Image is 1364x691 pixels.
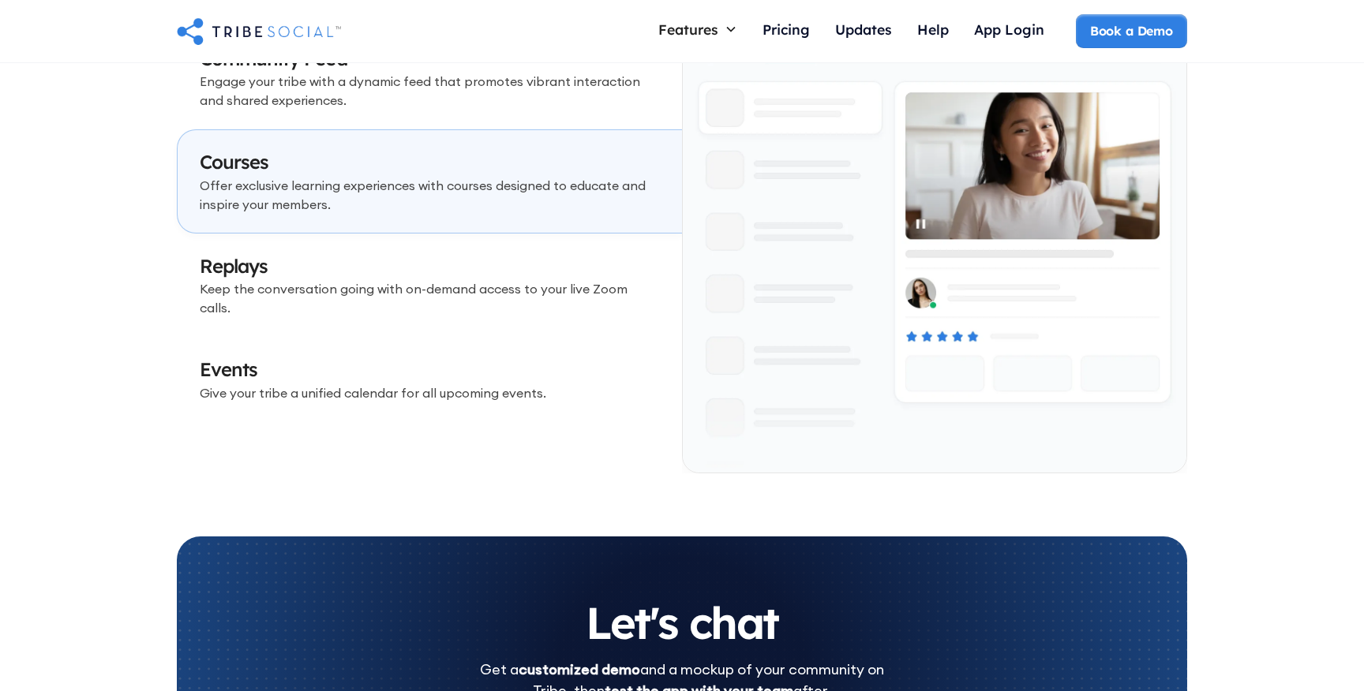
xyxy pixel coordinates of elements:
[519,660,640,678] strong: customized demo
[835,21,892,38] div: Updates
[200,357,660,383] h3: Events
[177,15,341,47] a: home
[200,149,660,176] h3: Courses
[208,599,1156,646] h2: Let's chat
[200,253,660,280] h3: Replays
[200,176,660,214] p: Offer exclusive learning experiences with courses designed to educate and inspire your members.
[917,21,949,38] div: Help
[200,72,660,110] p: Engage your tribe with a dynamic feed that promotes vibrant interaction and shared experiences.
[763,21,810,38] div: Pricing
[750,14,823,48] a: Pricing
[974,21,1044,38] div: App Login
[823,14,905,48] a: Updates
[1076,14,1187,47] a: Book a Demo
[646,14,750,44] div: Features
[200,383,660,402] p: Give your tribe a unified calendar for all upcoming events.
[905,14,961,48] a: Help
[658,21,718,38] div: Features
[961,14,1057,48] a: App Login
[200,279,660,317] p: Keep the conversation going with on-demand access to your live Zoom calls.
